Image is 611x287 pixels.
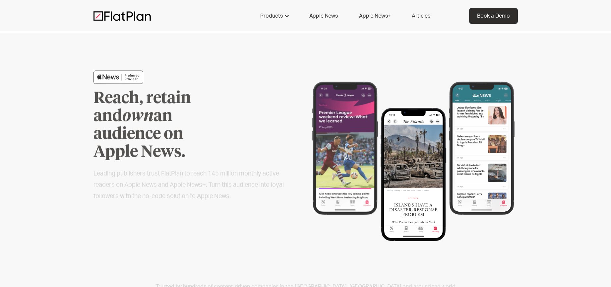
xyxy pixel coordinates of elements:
em: own [122,108,153,124]
div: Products [252,8,296,24]
div: Products [260,12,283,20]
h1: Reach, retain and an audience on Apple News. [93,90,229,161]
a: Book a Demo [469,8,518,24]
a: Apple News+ [351,8,398,24]
a: Articles [404,8,438,24]
h2: Leading publishers trust FlatPlan to reach 145 million monthly active readers on Apple News and A... [93,168,284,202]
a: Apple News [301,8,346,24]
div: Book a Demo [477,12,510,20]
